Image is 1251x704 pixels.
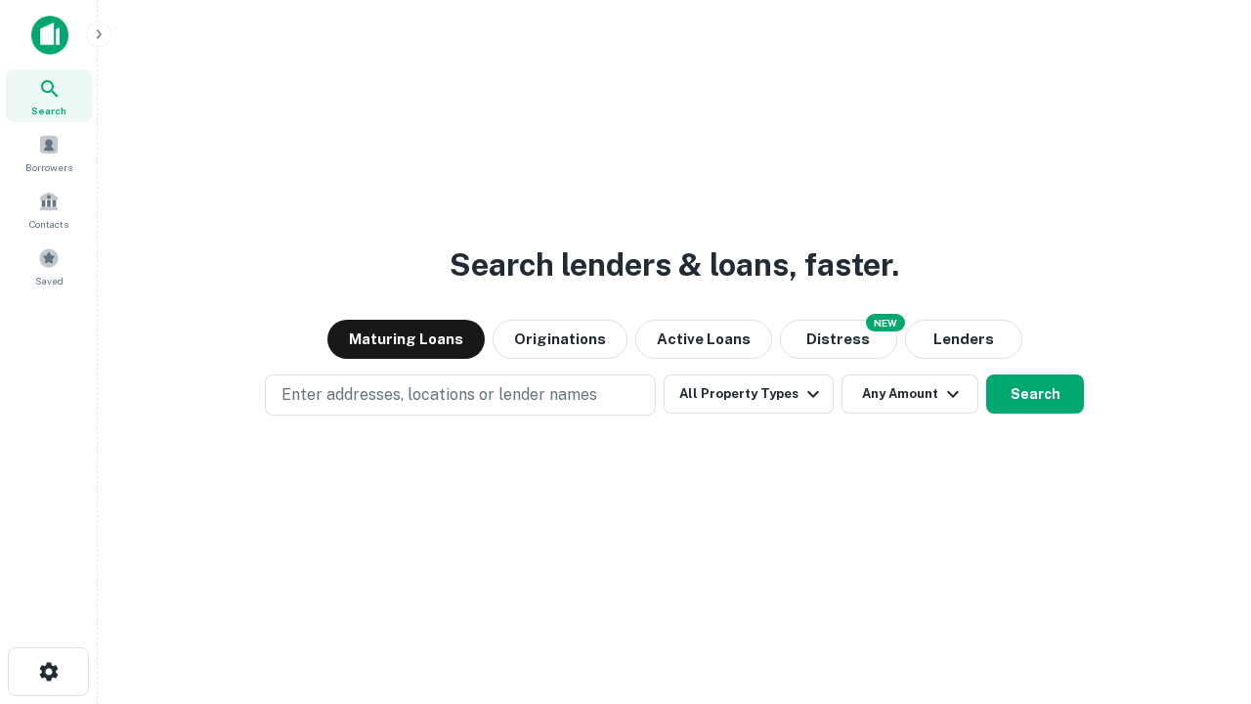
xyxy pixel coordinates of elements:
[6,183,92,236] a: Contacts
[265,374,656,416] button: Enter addresses, locations or lender names
[1153,548,1251,641] iframe: Chat Widget
[6,69,92,122] a: Search
[780,320,897,359] button: Search distressed loans with lien and other non-mortgage details.
[986,374,1084,414] button: Search
[35,273,64,288] span: Saved
[905,320,1022,359] button: Lenders
[664,374,834,414] button: All Property Types
[6,126,92,179] a: Borrowers
[841,374,978,414] button: Any Amount
[31,16,68,55] img: capitalize-icon.png
[635,320,772,359] button: Active Loans
[31,103,66,118] span: Search
[450,242,899,288] h3: Search lenders & loans, faster.
[6,240,92,292] a: Saved
[493,320,627,359] button: Originations
[25,159,72,175] span: Borrowers
[866,314,905,331] div: NEW
[281,383,597,407] p: Enter addresses, locations or lender names
[327,320,485,359] button: Maturing Loans
[29,216,68,232] span: Contacts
